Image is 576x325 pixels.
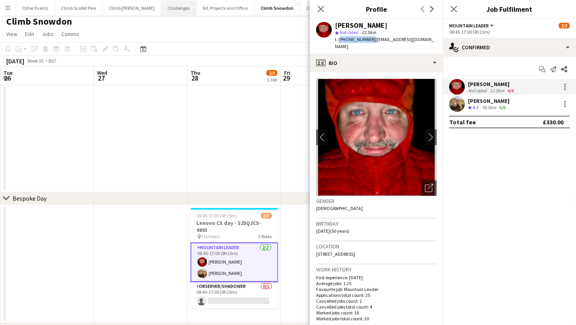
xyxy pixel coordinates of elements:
div: Confirmed [443,38,576,57]
button: Challenges [161,0,196,16]
span: [STREET_ADDRESS] [316,251,355,257]
span: 29 [283,74,290,83]
span: Tue [4,69,13,76]
div: Not rated [468,88,488,93]
button: Other Events [16,0,55,16]
img: Crew avatar or photo [316,79,437,196]
div: £330.00 [543,118,563,126]
span: 2 Roles [259,233,272,239]
span: 2/3 [261,213,272,219]
button: Climb Scafell Pike [55,0,103,16]
div: [PERSON_NAME] [335,22,387,29]
span: View [6,31,17,38]
span: Wed [97,69,107,76]
p: Worked jobs count: 16 [316,310,437,316]
span: Thu [191,69,200,76]
span: Week 35 [26,58,45,64]
span: 08:45-17:00 (8h15m) [197,213,238,219]
div: 78.5km [480,104,498,111]
span: [DATE] (50 years) [316,228,349,234]
app-skills-label: 6/6 [499,104,506,110]
div: Total fee [449,118,476,126]
app-card-role: Observer/Shadower0/108:45-17:00 (8h15m) [191,282,278,309]
span: Llanberis [202,233,220,239]
span: 2/3 [559,23,570,29]
div: 1 Job [267,77,277,83]
span: Jobs [42,31,54,38]
span: 27 [96,74,107,83]
div: [PERSON_NAME] [468,81,515,88]
span: 26 [2,74,13,83]
span: | [EMAIL_ADDRESS][DOMAIN_NAME] [335,36,434,49]
div: 12.5km [488,88,506,93]
span: Mountain Leader [449,23,489,29]
span: Fri [284,69,290,76]
h3: Work history [316,266,437,273]
div: Bespoke Day [13,194,47,202]
h3: Location [316,243,437,250]
app-card-role: Mountain Leader2/208:45-17:00 (8h15m)[PERSON_NAME][PERSON_NAME] [191,242,278,282]
h3: Birthday [316,220,437,227]
span: 4.3 [473,104,479,110]
a: Comms [58,29,82,39]
span: 12.5km [360,29,378,35]
h3: Profile [310,4,443,14]
button: Climb [PERSON_NAME] [103,0,161,16]
span: t. [PHONE_NUMBER] [335,36,376,42]
span: 2/3 [266,70,277,76]
button: Climb Snowdon [254,0,300,16]
div: Open photos pop-in [421,180,437,196]
span: [DEMOGRAPHIC_DATA] [316,205,363,211]
app-job-card: 08:45-17:00 (8h15m)2/3Lenovo CS day - S25Q2CS-9893 Llanberis2 RolesMountain Leader2/208:45-17:00 ... [191,208,278,309]
span: Comms [61,31,79,38]
h3: Lenovo CS day - S25Q2CS-9893 [191,219,278,233]
app-skills-label: 4/6 [508,88,514,93]
p: Average jobs: 1.25 [316,280,437,286]
div: Bio [310,54,443,72]
p: First experience: [DATE] [316,275,437,280]
button: Mountain Leader [449,23,495,29]
button: Duke of Edinburgh [300,0,349,16]
div: [DATE] [6,57,24,65]
div: BST [49,58,56,64]
a: Edit [22,29,37,39]
h3: Gender [316,198,437,205]
span: Not rated [340,29,358,35]
p: Cancelled jobs total count: 4 [316,304,437,310]
div: [PERSON_NAME] [468,97,509,104]
h1: Climb Snowdon [6,16,72,27]
span: 28 [189,74,200,83]
p: Applications total count: 25 [316,292,437,298]
a: Jobs [39,29,57,39]
h3: Job Fulfilment [443,4,576,14]
p: Favourite job: Mountain Leader [316,286,437,292]
a: View [3,29,20,39]
div: 08:45-17:00 (8h15m) [449,29,570,35]
button: Kit, Projects and Office [196,0,254,16]
p: Cancelled jobs count: 2 [316,298,437,304]
span: Edit [25,31,34,38]
p: Worked jobs total count: 20 [316,316,437,321]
